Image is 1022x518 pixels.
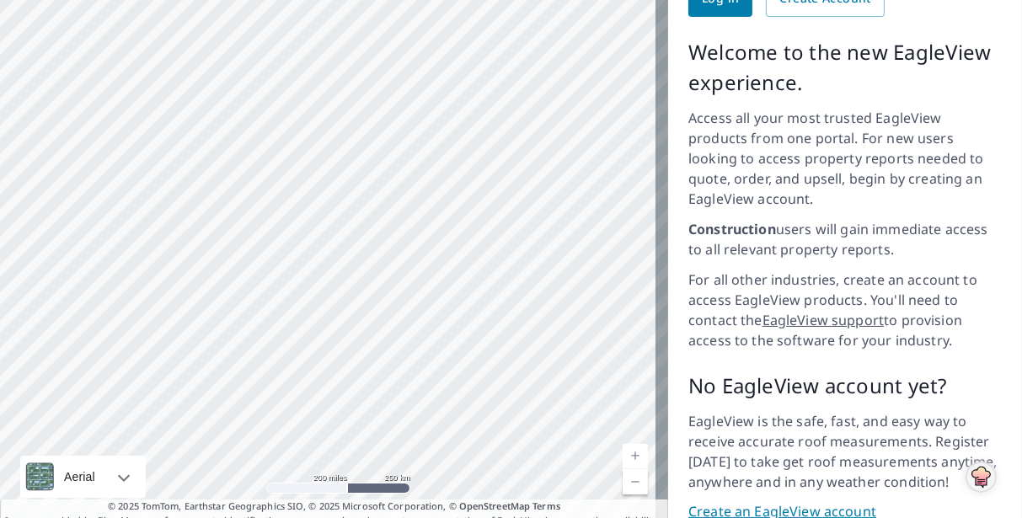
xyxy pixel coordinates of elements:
div: Aerial [59,456,100,498]
p: Access all your most trusted EagleView products from one portal. For new users looking to access ... [688,108,1002,209]
p: EagleView is the safe, fast, and easy way to receive accurate roof measurements. Register [DATE] ... [688,411,1002,492]
p: No EagleView account yet? [688,371,1002,401]
div: Aerial [20,456,146,498]
a: Current Level 5, Zoom Out [623,469,648,494]
a: Current Level 5, Zoom In [623,444,648,469]
p: users will gain immediate access to all relevant property reports. [688,219,1002,259]
p: For all other industries, create an account to access EagleView products. You'll need to contact ... [688,270,1002,350]
a: Terms [532,499,560,512]
p: Welcome to the new EagleView experience. [688,37,1002,98]
span: © 2025 TomTom, Earthstar Geographics SIO, © 2025 Microsoft Corporation, © [108,499,560,514]
a: OpenStreetMap [459,499,530,512]
a: EagleView support [762,311,885,329]
strong: Construction [688,220,776,238]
